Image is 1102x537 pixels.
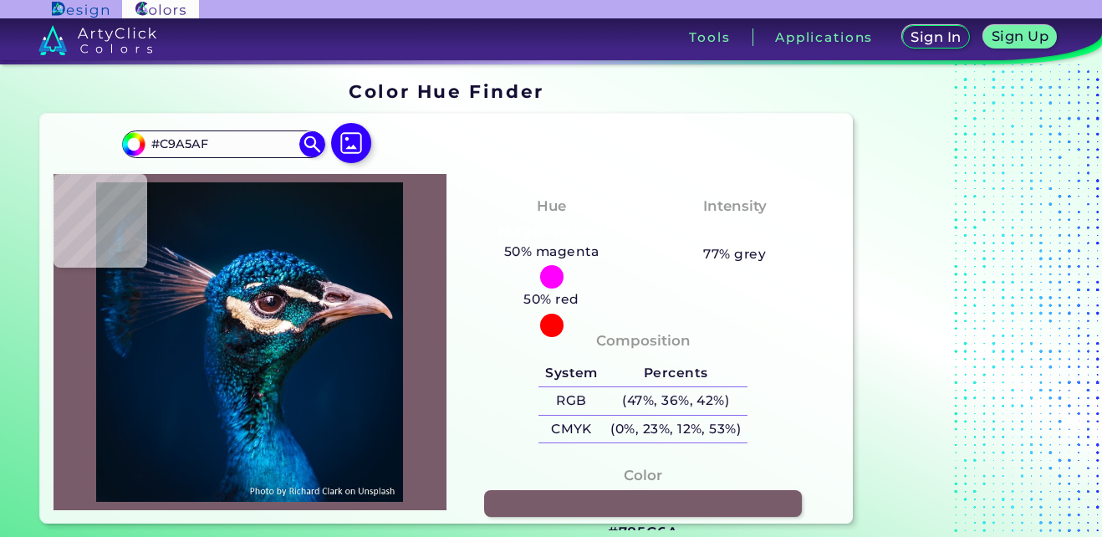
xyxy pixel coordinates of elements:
h1: Color Hue Finder [349,79,543,104]
h5: Percents [605,360,747,387]
img: img_pavlin.jpg [62,182,438,501]
h5: Sign In [913,31,959,43]
h5: Sign Up [994,30,1046,43]
h3: Tools [689,31,730,43]
a: Sign Up [987,27,1053,48]
h3: Applications [775,31,873,43]
h5: CMYK [538,416,604,443]
h3: Pale [711,221,758,241]
h5: 50% red [518,289,586,310]
img: icon search [299,131,324,156]
h5: RGB [538,387,604,415]
h4: Color [624,463,662,488]
img: ArtyClick Design logo [52,2,108,18]
h5: (0%, 23%, 12%, 53%) [605,416,747,443]
img: logo_artyclick_colors_white.svg [38,25,156,55]
h4: Hue [537,194,566,218]
a: Sign In [906,27,967,48]
h5: 50% magenta [497,241,605,263]
img: icon picture [331,123,371,163]
h5: 77% grey [703,243,766,265]
h4: Intensity [703,194,767,218]
h5: System [538,360,604,387]
h5: (47%, 36%, 42%) [605,387,747,415]
input: type color.. [145,133,301,156]
h4: Composition [596,329,691,353]
h3: Magenta-Red [492,221,611,241]
iframe: Advertisement [860,75,1069,530]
